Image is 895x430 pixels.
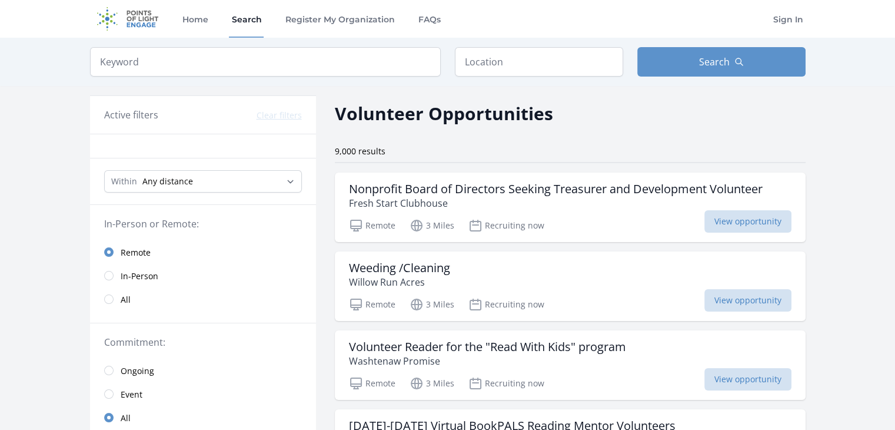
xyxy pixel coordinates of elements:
[104,217,302,231] legend: In-Person or Remote:
[349,196,763,210] p: Fresh Start Clubhouse
[349,354,626,368] p: Washtenaw Promise
[335,330,806,400] a: Volunteer Reader for the "Read With Kids" program Washtenaw Promise Remote 3 Miles Recruiting now...
[704,210,791,233] span: View opportunity
[121,365,154,377] span: Ongoing
[90,359,316,382] a: Ongoing
[468,297,544,312] p: Recruiting now
[104,170,302,193] select: Search Radius
[90,406,316,429] a: All
[335,100,553,127] h2: Volunteer Opportunities
[121,247,151,259] span: Remote
[349,182,763,196] h3: Nonprofit Board of Directors Seeking Treasurer and Development Volunteer
[468,219,544,233] p: Recruiting now
[335,173,806,242] a: Nonprofit Board of Directors Seeking Treasurer and Development Volunteer Fresh Start Clubhouse Re...
[121,389,142,401] span: Event
[335,145,385,157] span: 9,000 results
[704,289,791,312] span: View opportunity
[704,368,791,391] span: View opportunity
[335,252,806,321] a: Weeding /Cleaning Willow Run Acres Remote 3 Miles Recruiting now View opportunity
[699,55,730,69] span: Search
[90,382,316,406] a: Event
[121,294,131,306] span: All
[349,219,395,233] p: Remote
[121,412,131,424] span: All
[410,376,454,391] p: 3 Miles
[455,47,623,77] input: Location
[90,47,441,77] input: Keyword
[90,240,316,264] a: Remote
[104,108,158,122] h3: Active filters
[410,219,454,233] p: 3 Miles
[468,376,544,391] p: Recruiting now
[349,297,395,312] p: Remote
[121,270,158,282] span: In-Person
[410,297,454,312] p: 3 Miles
[104,335,302,349] legend: Commitment:
[349,261,450,275] h3: Weeding /Cleaning
[637,47,806,77] button: Search
[90,287,316,311] a: All
[257,110,302,121] button: Clear filters
[349,340,626,354] h3: Volunteer Reader for the "Read With Kids" program
[90,264,316,287] a: In-Person
[349,376,395,391] p: Remote
[349,275,450,289] p: Willow Run Acres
